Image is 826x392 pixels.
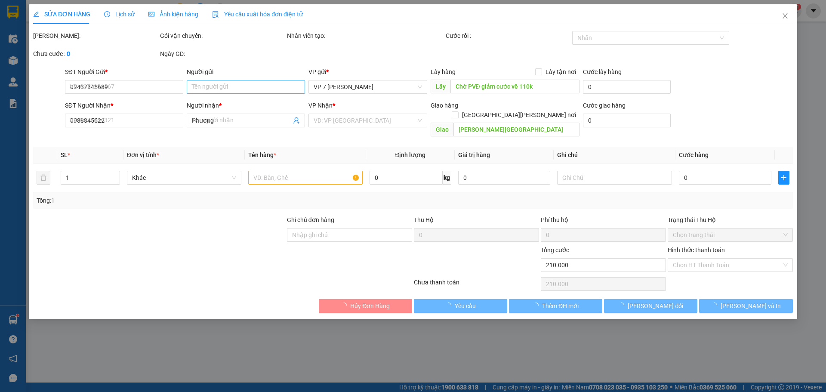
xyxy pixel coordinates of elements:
[668,215,793,225] div: Trạng thái Thu Hộ
[542,67,579,77] span: Lấy tận nơi
[414,216,434,223] span: Thu Hộ
[160,49,285,59] div: Ngày GD:
[37,196,319,205] div: Tổng: 1
[33,49,158,59] div: Chưa cước :
[450,80,579,93] input: Dọc đường
[679,151,709,158] span: Cước hàng
[65,101,183,110] div: SĐT Người Nhận
[350,301,390,311] span: Hủy Đơn Hàng
[619,302,628,309] span: loading
[212,11,303,18] span: Yêu cầu xuất hóa đơn điện tử
[628,301,684,311] span: [PERSON_NAME] đổi
[583,114,671,127] input: Cước giao hàng
[542,301,579,311] span: Thêm ĐH mới
[187,101,305,110] div: Người nhận
[148,11,198,18] span: Ảnh kiện hàng
[558,171,672,185] input: Ghi Chú
[431,80,450,93] span: Lấy
[443,171,451,185] span: kg
[287,216,334,223] label: Ghi chú đơn hàng
[668,247,725,253] label: Hình thức thanh toán
[554,147,675,164] th: Ghi chú
[455,301,476,311] span: Yêu cầu
[673,228,788,241] span: Chọn trạng thái
[148,11,154,17] span: picture
[458,151,490,158] span: Giá trị hàng
[778,171,789,185] button: plus
[779,174,789,181] span: plus
[583,102,626,109] label: Cước giao hàng
[533,302,542,309] span: loading
[309,67,427,77] div: VP gửi
[33,31,158,40] div: [PERSON_NAME]:
[413,278,540,293] div: Chưa thanh toán
[445,302,455,309] span: loading
[459,110,579,120] span: [GEOGRAPHIC_DATA][PERSON_NAME] nơi
[711,302,721,309] span: loading
[287,228,412,242] input: Ghi chú đơn hàng
[414,299,507,313] button: Yêu cầu
[314,80,422,93] span: VP 7 Phạm Văn Đồng
[583,80,671,94] input: Cước lấy hàng
[431,102,458,109] span: Giao hàng
[61,151,68,158] span: SL
[431,68,456,75] span: Lấy hàng
[773,4,797,28] button: Close
[453,123,579,136] input: Dọc đường
[700,299,793,313] button: [PERSON_NAME] và In
[583,68,622,75] label: Cước lấy hàng
[132,171,236,184] span: Khác
[65,67,183,77] div: SĐT Người Gửi
[395,151,426,158] span: Định lượng
[341,302,350,309] span: loading
[319,299,412,313] button: Hủy Đơn Hàng
[509,299,602,313] button: Thêm ĐH mới
[446,31,571,40] div: Cước rồi :
[287,31,444,40] div: Nhân viên tạo:
[187,67,305,77] div: Người gửi
[67,50,70,57] b: 0
[33,11,39,17] span: edit
[541,247,569,253] span: Tổng cước
[160,31,285,40] div: Gói vận chuyển:
[604,299,697,313] button: [PERSON_NAME] đổi
[212,11,219,18] img: icon
[541,215,666,228] div: Phí thu hộ
[782,12,789,19] span: close
[721,301,781,311] span: [PERSON_NAME] và In
[431,123,453,136] span: Giao
[33,11,90,18] span: SỬA ĐƠN HÀNG
[248,151,276,158] span: Tên hàng
[104,11,110,17] span: clock-circle
[104,11,135,18] span: Lịch sử
[127,151,159,158] span: Đơn vị tính
[37,171,50,185] button: delete
[248,171,363,185] input: VD: Bàn, Ghế
[309,102,333,109] span: VP Nhận
[293,117,300,124] span: user-add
